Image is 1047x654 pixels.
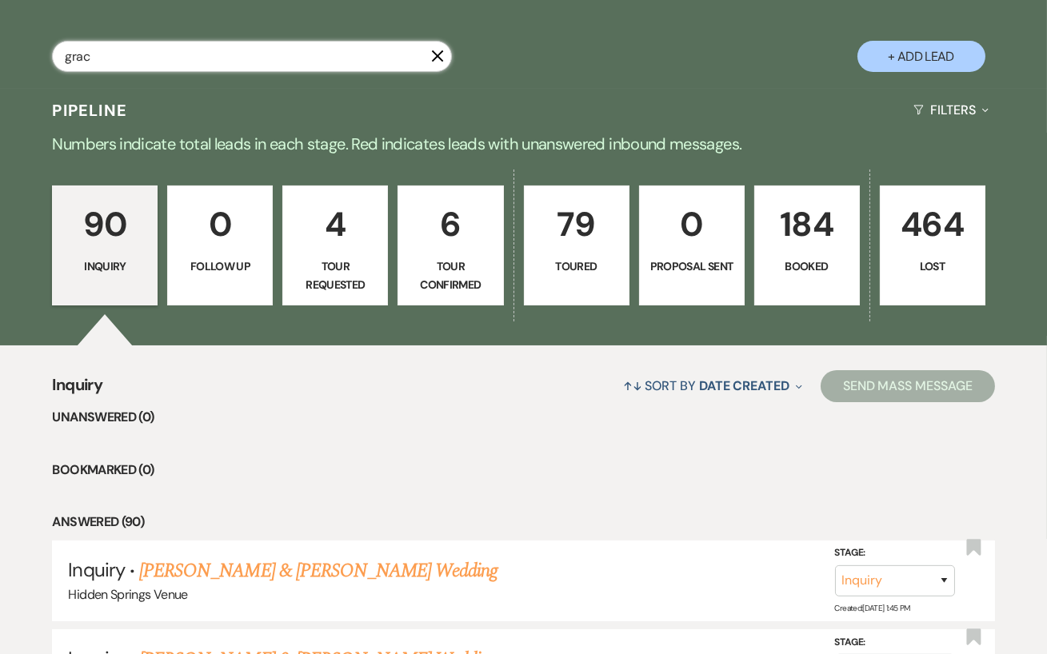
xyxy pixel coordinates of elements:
[835,603,910,613] span: Created: [DATE] 1:45 PM
[52,460,994,481] li: Bookmarked (0)
[68,557,124,582] span: Inquiry
[62,197,147,251] p: 90
[52,373,102,407] span: Inquiry
[52,512,994,532] li: Answered (90)
[68,586,187,603] span: Hidden Springs Venue
[534,257,619,275] p: Toured
[880,185,985,305] a: 464Lost
[52,41,452,72] input: Search by name, event date, email address or phone number
[167,185,273,305] a: 0Follow Up
[139,556,498,585] a: [PERSON_NAME] & [PERSON_NAME] Wedding
[617,365,809,407] button: Sort By Date Created
[649,197,734,251] p: 0
[907,89,994,131] button: Filters
[524,185,629,305] a: 79Toured
[821,370,995,402] button: Send Mass Message
[835,633,955,651] label: Stage:
[62,257,147,275] p: Inquiry
[293,257,378,293] p: Tour Requested
[835,544,955,562] label: Stage:
[52,407,994,428] li: Unanswered (0)
[890,257,975,275] p: Lost
[178,197,262,251] p: 0
[765,197,849,251] p: 184
[639,185,745,305] a: 0Proposal Sent
[890,197,975,251] p: 464
[52,99,127,122] h3: Pipeline
[408,197,493,251] p: 6
[765,257,849,275] p: Booked
[699,377,789,394] span: Date Created
[857,41,985,72] button: + Add Lead
[534,197,619,251] p: 79
[282,185,388,305] a: 4Tour Requested
[52,185,158,305] a: 90Inquiry
[649,257,734,275] p: Proposal Sent
[754,185,860,305] a: 184Booked
[398,185,503,305] a: 6Tour Confirmed
[178,257,262,275] p: Follow Up
[408,257,493,293] p: Tour Confirmed
[623,377,642,394] span: ↑↓
[293,197,378,251] p: 4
